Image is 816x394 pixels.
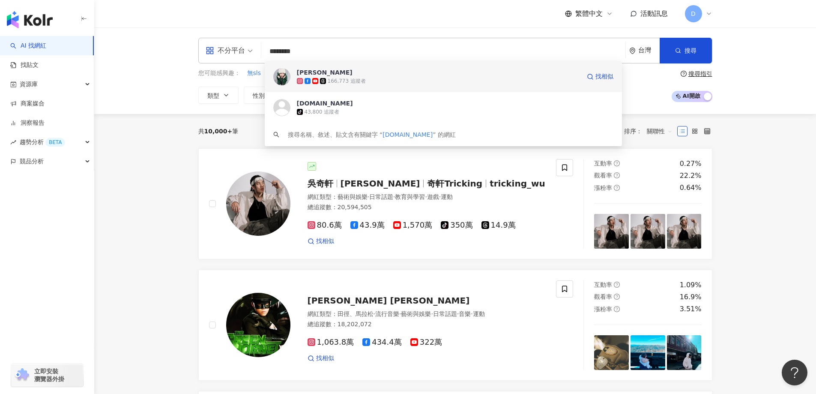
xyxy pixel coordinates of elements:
span: [PERSON_NAME] [341,178,420,189]
span: D [691,9,696,18]
div: 總追蹤數 ： 20,594,505 [308,203,546,212]
img: logo [7,11,53,28]
span: · [425,193,427,200]
div: [DOMAIN_NAME] [297,99,353,108]
span: 競品分析 [20,152,44,171]
span: 1,570萬 [393,221,433,230]
span: 找相似 [316,354,334,363]
img: chrome extension [14,368,30,382]
span: 找相似 [595,72,613,81]
div: 台灣 [638,47,660,54]
span: 關聯性 [647,124,673,138]
span: question-circle [614,306,620,312]
span: · [368,193,369,200]
button: 無sls [247,69,261,78]
div: 網紅類型 ： [308,310,546,319]
img: post-image [594,214,629,249]
span: 找相似 [316,237,334,246]
span: question-circle [614,282,620,288]
a: 洞察報告 [10,119,45,127]
a: searchAI 找網紅 [10,42,46,50]
a: 商案媒合 [10,99,45,108]
span: · [457,310,459,317]
span: · [431,310,433,317]
div: 網紅類型 ： [308,193,546,202]
img: post-image [667,214,702,249]
div: 16.9% [680,292,702,302]
span: · [374,310,375,317]
span: 音樂 [459,310,471,317]
span: 14.9萬 [481,221,516,230]
span: [DOMAIN_NAME] [383,131,433,138]
img: KOL Avatar [226,171,290,236]
span: environment [629,48,636,54]
span: 350萬 [441,221,472,230]
span: 類型 [207,92,219,99]
button: 性別 [244,87,284,104]
img: post-image [594,335,629,370]
img: KOL Avatar [273,99,290,116]
div: 搜尋名稱、敘述、貼文含有關鍵字 “ ” 的網紅 [288,130,456,139]
span: 漲粉率 [594,184,612,191]
span: 活動訊息 [640,9,668,18]
div: BETA [45,138,65,147]
span: 資源庫 [20,75,38,94]
span: 1,063.8萬 [308,338,354,347]
span: 322萬 [410,338,442,347]
span: 日常話題 [433,310,457,317]
span: 互動率 [594,281,612,288]
iframe: Help Scout Beacon - Open [782,360,807,385]
span: · [399,310,401,317]
span: · [393,193,395,200]
div: 不分平台 [206,44,245,57]
span: appstore [206,46,214,55]
span: question-circle [681,71,687,77]
a: 找相似 [587,68,613,85]
span: 漲粉率 [594,306,612,313]
span: 80.6萬 [308,221,342,230]
div: 22.2% [680,171,702,180]
span: 觀看率 [594,293,612,300]
div: 0.64% [680,183,702,192]
span: tricking_wu [490,178,545,189]
span: search [273,132,279,138]
span: 藝術與娛樂 [338,193,368,200]
div: [PERSON_NAME] [297,68,353,77]
a: 找貼文 [10,61,39,69]
span: 繁體中文 [575,9,603,18]
div: 3.51% [680,304,702,314]
span: 43.9萬 [350,221,385,230]
span: 搜尋 [684,47,696,54]
span: 藝術與娛樂 [401,310,431,317]
span: question-circle [614,172,620,178]
div: 搜尋指引 [688,70,712,77]
div: 共 筆 [198,128,239,135]
div: 排序： [624,124,677,138]
span: 流行音樂 [375,310,399,317]
span: [PERSON_NAME] [PERSON_NAME] [308,295,470,306]
img: KOL Avatar [273,68,290,85]
span: 田徑、馬拉松 [338,310,374,317]
img: post-image [631,335,665,370]
button: 類型 [198,87,239,104]
span: 434.4萬 [362,338,402,347]
span: rise [10,139,16,145]
span: 教育與學習 [395,193,425,200]
div: 166,773 追蹤者 [328,78,366,85]
span: 互動率 [594,160,612,167]
a: KOL Avatar吳奇軒[PERSON_NAME]奇軒Trickingtricking_wu網紅類型：藝術與娛樂·日常話題·教育與學習·遊戲·運動總追蹤數：20,594,50580.6萬43.... [198,148,712,259]
span: 吳奇軒 [308,178,333,189]
span: 遊戲 [427,193,439,200]
span: 性別 [253,92,265,99]
a: 找相似 [308,237,334,246]
div: 0.27% [680,159,702,168]
div: 43,800 追蹤者 [305,108,340,116]
a: 找相似 [308,354,334,363]
img: KOL Avatar [226,293,290,357]
button: 搜尋 [660,38,712,63]
span: question-circle [614,185,620,191]
span: 10,000+ [204,128,233,135]
span: 運動 [441,193,453,200]
span: · [471,310,472,317]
